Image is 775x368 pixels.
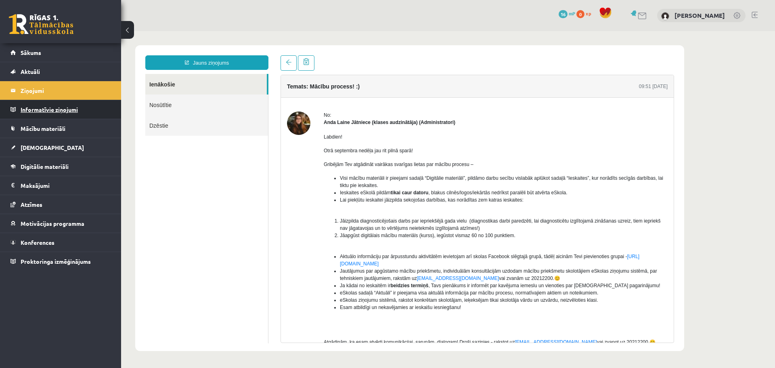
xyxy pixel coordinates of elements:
[518,52,547,59] div: 09:51 [DATE]
[219,273,340,279] span: Esam atbildīgi un nekavējamies ar ieskaišu iesniegšanu!
[674,11,725,19] a: [PERSON_NAME]
[219,187,539,200] span: Jāizpilda diagnosticējošais darbs par iepriekšējā gada vielu (diagnostikas darbi paredzēti, lai d...
[576,10,584,18] span: 0
[10,195,111,214] a: Atzīmes
[10,62,111,81] a: Aktuāli
[21,144,84,151] span: [DEMOGRAPHIC_DATA]
[21,100,111,119] legend: Informatīvie ziņojumi
[219,159,446,164] span: Ieskaites eSkolā pildām , blakus cilnēs/logos/iekārtās nedrīkst paralēli būt atvērta eSkola.
[10,214,111,233] a: Motivācijas programma
[24,63,147,84] a: Nosūtītie
[528,308,534,314] span: 😊
[10,157,111,176] a: Digitālie materiāli
[21,201,42,208] span: Atzīmes
[203,88,334,94] strong: Anda Laine Jātniece (klases audzinātāja) (Administratori)
[21,125,65,132] span: Mācību materiāli
[269,252,307,257] b: beidzies termiņš
[9,14,73,34] a: Rīgas 1. Tālmācības vidusskola
[10,138,111,157] a: [DEMOGRAPHIC_DATA]
[21,49,41,56] span: Sākums
[576,10,595,17] a: 0 xp
[569,10,575,17] span: mP
[166,80,189,104] img: Anda Laine Jātniece (klases audzinātāja)
[219,266,477,272] span: eSkolas ziņojumu sistēmā, rakstot konkrētam skolotājam, ieķeksējam tikai skolotāja vārdu un uzvār...
[219,144,542,157] span: Visi mācību materiāli ir pieejami sadaļā “Digitālie materiāli”, pildāmo darbu secību vislabāk apl...
[21,220,84,227] span: Motivācijas programma
[203,80,547,88] div: No:
[166,52,239,59] h4: Temats: Mācību process! :)
[10,233,111,252] a: Konferences
[203,130,352,136] span: Gribējām Tev atgādināt vairākas svarīgas lietas par mācību procesu –
[21,81,111,100] legend: Ziņojumi
[219,223,518,236] span: Aktuālo informāciju par ārpusstundu aktivitātēm ievietojam arī skolas Facebook slēgtajā grupā, tā...
[21,176,111,195] legend: Maksājumi
[24,24,147,39] a: Jauns ziņojums
[10,81,111,100] a: Ziņojumi
[10,176,111,195] a: Maksājumi
[219,259,477,265] span: eSkolas sadaļā “Aktuāli” ir pieejama visa aktuālā informācija par mācību procesu, normatīvajiem a...
[10,119,111,138] a: Mācību materiāli
[219,237,536,250] span: Jautājumus par apgūstamo mācību priekšmetu, individuālām konsultācijām uzdodam mācību priekšmetu ...
[586,10,591,17] span: xp
[559,10,568,18] span: 16
[203,117,292,122] span: Otrā septembra nedēļa jau rit pilnā sparā!
[10,100,111,119] a: Informatīvie ziņojumi
[10,252,111,271] a: Proktoringa izmēģinājums
[394,308,476,314] a: [EMAIL_ADDRESS][DOMAIN_NAME]
[219,202,394,207] span: Jāapgūst digitālais mācību materiāls (kurss), iegūstot vismaz 60 no 100 punktiem.
[661,12,669,20] img: Matīss Magone
[21,239,54,246] span: Konferences
[433,244,439,250] span: 😊
[24,84,147,105] a: Dzēstie
[559,10,575,17] a: 16 mP
[219,166,402,172] span: Lai piekļūtu ieskaitei jāizpilda sekojošas darbības, kas norādītas zem katras ieskaites:
[203,103,221,109] span: Labdien!
[296,244,378,250] a: [EMAIL_ADDRESS][DOMAIN_NAME]
[24,43,146,63] a: Ienākošie
[21,68,40,75] span: Aktuāli
[203,308,534,314] span: Atgādinām, ka esam atvērti komunikācijai, sarunām, dialogam! Droši sazinies - rakstot uz vai zvan...
[21,258,91,265] span: Proktoringa izmēģinājums
[270,159,307,164] b: tikai caur datoru
[21,163,69,170] span: Digitālie materiāli
[219,252,539,257] span: Ja kādai no ieskaitēm ir , Tavs pienākums ir informēt par kavējuma iemeslu un vienoties par [DEMO...
[10,43,111,62] a: Sākums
